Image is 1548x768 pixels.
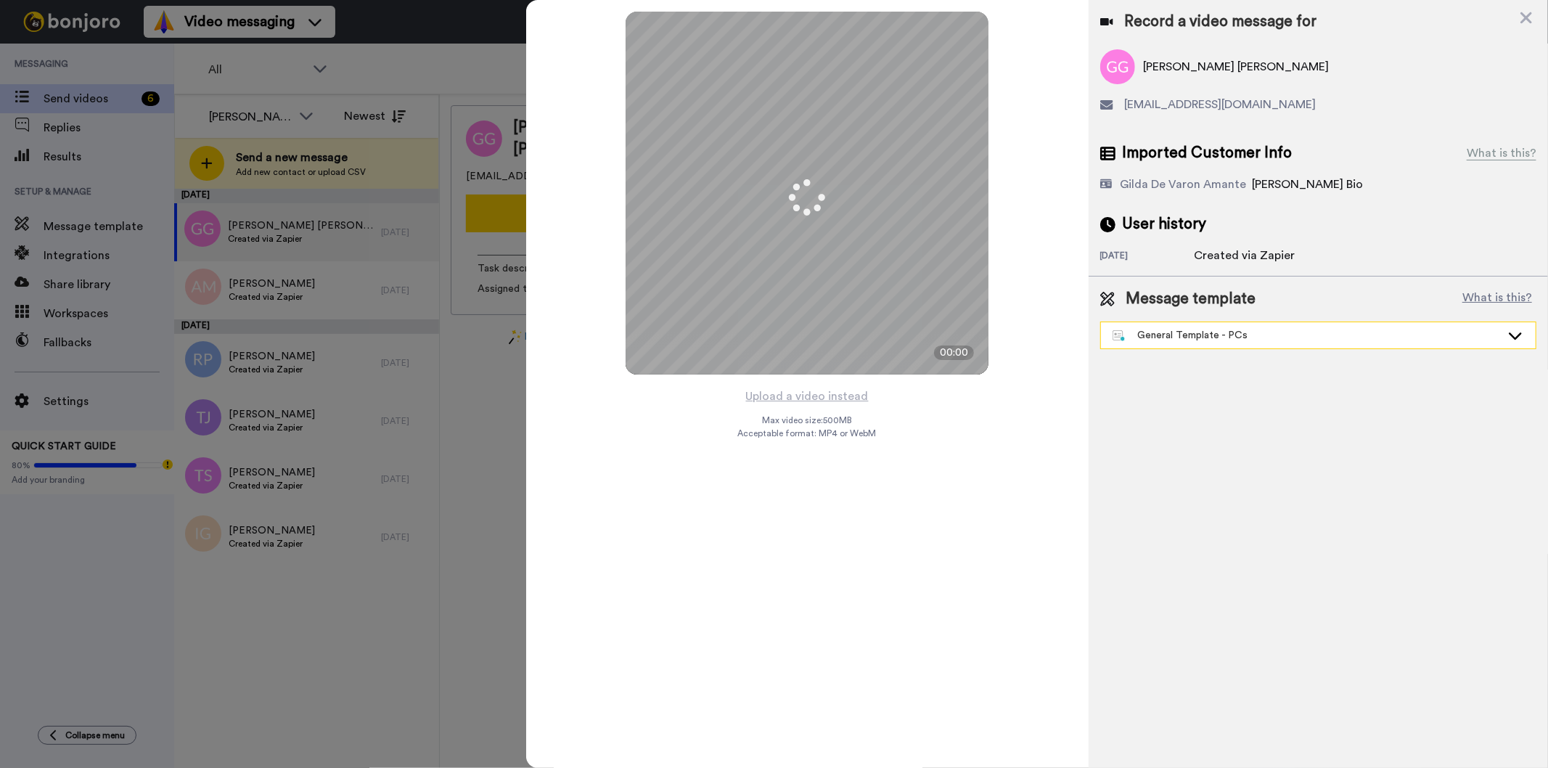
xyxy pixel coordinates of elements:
[1113,328,1501,343] div: General Template - PCs
[742,387,873,406] button: Upload a video instead
[1125,96,1316,113] span: [EMAIL_ADDRESS][DOMAIN_NAME]
[934,346,974,360] div: 00:00
[63,56,250,69] p: Message from Matt, sent 2w ago
[738,428,877,439] span: Acceptable format: MP4 or WebM
[1100,250,1195,264] div: [DATE]
[1123,213,1207,235] span: User history
[22,30,269,78] div: message notification from Matt, 2w ago. Hi Gilda, We're looking to spread the word about Bonjoro ...
[762,414,852,426] span: Max video size: 500 MB
[1113,330,1126,342] img: nextgen-template.svg
[1253,179,1364,190] span: [PERSON_NAME] Bio
[33,44,56,67] img: Profile image for Matt
[1123,142,1293,164] span: Imported Customer Info
[1195,247,1295,264] div: Created via Zapier
[1121,176,1247,193] div: Gilda De Varon Amante
[63,41,250,56] p: Hi [PERSON_NAME], We're looking to spread the word about [PERSON_NAME] a bit further and we need ...
[1458,288,1536,310] button: What is this?
[1467,144,1536,162] div: What is this?
[1126,288,1256,310] span: Message template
